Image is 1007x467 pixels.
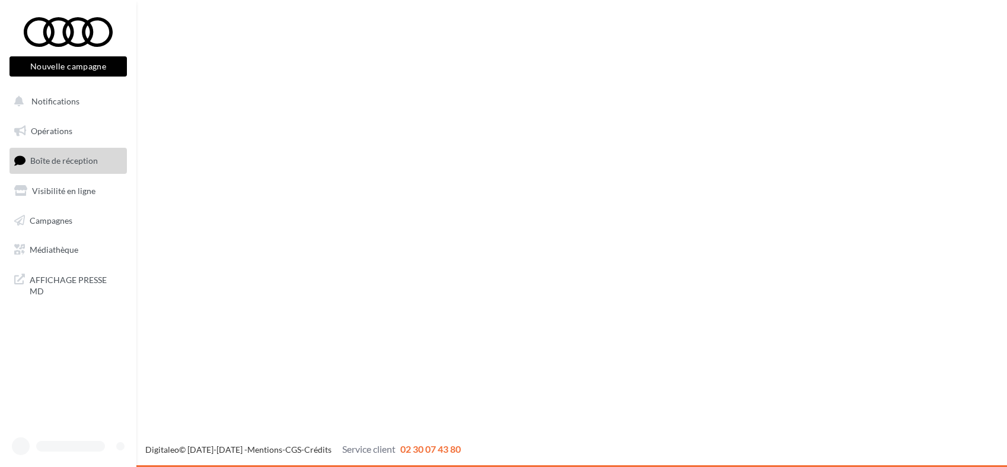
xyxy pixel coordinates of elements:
button: Nouvelle campagne [9,56,127,77]
a: Boîte de réception [7,148,129,173]
span: Boîte de réception [30,155,98,166]
span: © [DATE]-[DATE] - - - [145,444,461,455]
a: Visibilité en ligne [7,179,129,204]
span: Opérations [31,126,72,136]
a: Campagnes [7,208,129,233]
span: Médiathèque [30,244,78,255]
button: Notifications [7,89,125,114]
span: Campagnes [30,215,72,225]
a: Opérations [7,119,129,144]
a: Digitaleo [145,444,179,455]
a: Médiathèque [7,237,129,262]
span: AFFICHAGE PRESSE MD [30,272,122,297]
span: Visibilité en ligne [32,186,95,196]
span: 02 30 07 43 80 [400,443,461,455]
a: Crédits [304,444,332,455]
span: Notifications [31,96,79,106]
a: CGS [285,444,301,455]
a: Mentions [247,444,282,455]
span: Service client [342,443,396,455]
a: AFFICHAGE PRESSE MD [7,267,129,302]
